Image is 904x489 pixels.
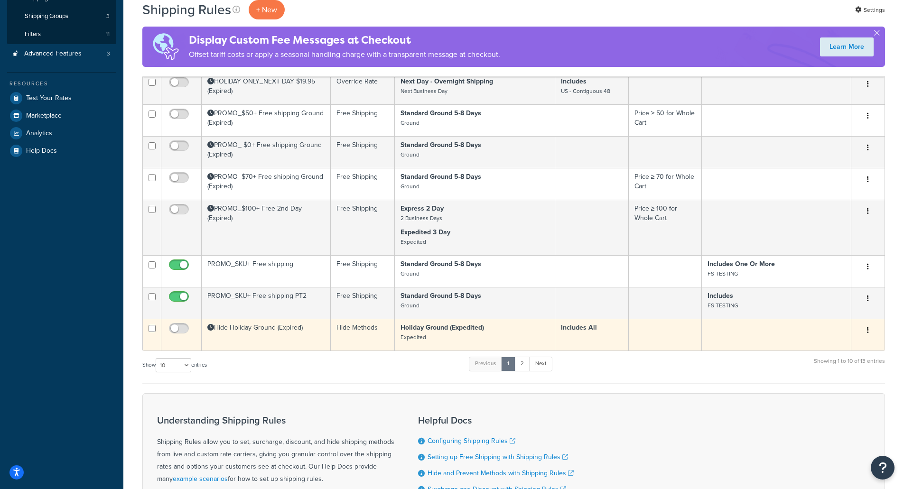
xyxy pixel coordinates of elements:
[142,358,207,372] label: Show entries
[401,182,419,191] small: Ground
[331,136,395,168] td: Free Shipping
[202,287,331,319] td: PROMO_SKU+ Free shipping PT2
[202,200,331,255] td: PROMO_$100+ Free 2nd Day (Expired)
[629,168,702,200] td: Price ≥ 70 for Whole Cart
[25,12,68,20] span: Shipping Groups
[401,214,442,222] small: 2 Business Days
[428,452,568,462] a: Setting up Free Shipping with Shipping Rules
[26,129,52,138] span: Analytics
[7,45,116,63] li: Advanced Features
[331,319,395,351] td: Hide Methods
[24,50,82,58] span: Advanced Features
[401,269,419,278] small: Ground
[7,125,116,142] a: Analytics
[401,140,481,150] strong: Standard Ground 5-8 Days
[629,104,702,136] td: Price ≥ 50 for Whole Cart
[401,203,444,213] strong: Express 2 Day
[428,468,574,478] a: Hide and Prevent Methods with Shipping Rules
[202,255,331,287] td: PROMO_SKU+ Free shipping
[7,8,116,25] a: Shipping Groups 3
[331,255,395,287] td: Free Shipping
[331,200,395,255] td: Free Shipping
[7,45,116,63] a: Advanced Features 3
[401,291,481,301] strong: Standard Ground 5-8 Days
[820,37,874,56] a: Learn More
[189,32,500,48] h4: Display Custom Fee Messages at Checkout
[25,30,41,38] span: Filters
[814,356,885,376] div: Showing 1 to 10 of 13 entries
[401,87,447,95] small: Next Business Day
[401,119,419,127] small: Ground
[331,104,395,136] td: Free Shipping
[331,168,395,200] td: Free Shipping
[708,269,738,278] small: FS TESTING
[156,358,191,372] select: Showentries
[26,112,62,120] span: Marketplace
[7,90,116,107] a: Test Your Rates
[106,12,110,20] span: 3
[106,30,110,38] span: 11
[529,357,552,371] a: Next
[142,27,189,67] img: duties-banner-06bc72dcb5fe05cb3f9472aba00be2ae8eb53ab6f0d8bb03d382ba314ac3c341.png
[26,147,57,155] span: Help Docs
[871,456,895,480] button: Open Resource Center
[202,168,331,200] td: PROMO_$70+ Free shipping Ground (Expired)
[7,26,116,43] li: Filters
[202,104,331,136] td: PROMO_$50+ Free shipping Ground (Expired)
[514,357,530,371] a: 2
[708,259,775,269] strong: Includes One Or More
[401,108,481,118] strong: Standard Ground 5-8 Days
[202,136,331,168] td: PROMO_ $0+ Free shipping Ground (Expired)
[401,150,419,159] small: Ground
[7,107,116,124] a: Marketplace
[708,301,738,310] small: FS TESTING
[142,0,231,19] h1: Shipping Rules
[331,73,395,104] td: Override Rate
[26,94,72,102] span: Test Your Rates
[157,415,394,425] h3: Understanding Shipping Rules
[173,474,228,484] a: example scenarios
[469,357,502,371] a: Previous
[401,172,481,182] strong: Standard Ground 5-8 Days
[331,287,395,319] td: Free Shipping
[428,436,515,446] a: Configuring Shipping Rules
[629,200,702,255] td: Price ≥ 100 for Whole Cart
[7,80,116,88] div: Resources
[855,3,885,17] a: Settings
[7,142,116,159] a: Help Docs
[401,323,484,332] strong: Holiday Ground (Expedited)
[708,291,733,301] strong: Includes
[561,323,597,332] strong: Includes All
[401,333,426,341] small: Expedited
[107,50,110,58] span: 3
[157,415,394,485] div: Shipping Rules allow you to set, surcharge, discount, and hide shipping methods from live and cus...
[202,73,331,104] td: HOLIDAY ONLY_NEXT DAY $19.95 (Expired)
[401,76,493,86] strong: Next Day - Overnight Shipping
[7,8,116,25] li: Shipping Groups
[189,48,500,61] p: Offset tariff costs or apply a seasonal handling charge with a transparent message at checkout.
[401,301,419,310] small: Ground
[401,259,481,269] strong: Standard Ground 5-8 Days
[561,87,610,95] small: US - Contiguous 48
[561,76,587,86] strong: Includes
[401,227,450,237] strong: Expedited 3 Day
[7,26,116,43] a: Filters 11
[501,357,515,371] a: 1
[418,415,574,425] h3: Helpful Docs
[401,238,426,246] small: Expedited
[202,319,331,351] td: Hide Holiday Ground (Expired)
